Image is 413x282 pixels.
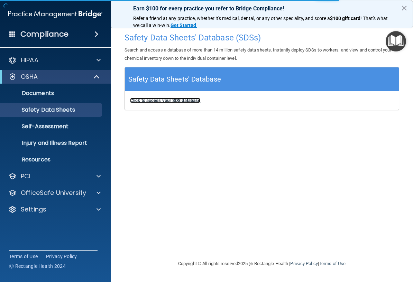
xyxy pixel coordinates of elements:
a: Settings [8,205,101,214]
div: Copyright © All rights reserved 2025 @ Rectangle Health | | [136,253,388,275]
a: Privacy Policy [46,253,77,260]
a: Click to access your SDS database [130,98,200,103]
button: Close [401,2,407,13]
a: HIPAA [8,56,101,64]
p: PCI [21,172,30,180]
img: PMB logo [8,7,102,21]
p: Search and access a database of more than 14 million safety data sheets. Instantly deploy SDSs to... [125,46,399,63]
a: Terms of Use [9,253,38,260]
h5: Safety Data Sheets' Database [128,73,221,85]
span: Ⓒ Rectangle Health 2024 [9,263,66,270]
strong: $100 gift card [330,16,360,21]
h4: Compliance [20,29,68,39]
a: PCI [8,172,101,180]
a: Get Started [171,22,197,28]
p: Settings [21,205,46,214]
p: Injury and Illness Report [4,140,99,147]
a: OfficeSafe University [8,189,101,197]
p: Resources [4,156,99,163]
a: Terms of Use [319,261,346,266]
span: Refer a friend at any practice, whether it's medical, dental, or any other speciality, and score a [133,16,330,21]
p: Safety Data Sheets [4,106,99,113]
button: Open Resource Center [386,31,406,51]
p: Self-Assessment [4,123,99,130]
p: Documents [4,90,99,97]
p: OfficeSafe University [21,189,86,197]
h4: Safety Data Sheets' Database (SDSs) [125,33,399,42]
p: Earn $100 for every practice you refer to Bridge Compliance! [133,5,391,12]
span: ! That's what we call a win-win. [133,16,389,28]
a: Privacy Policy [290,261,318,266]
p: HIPAA [21,56,38,64]
a: OSHA [8,73,100,81]
p: OSHA [21,73,38,81]
strong: Get Started [171,22,196,28]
